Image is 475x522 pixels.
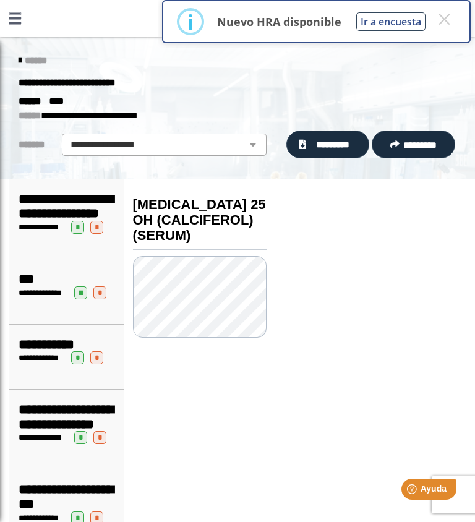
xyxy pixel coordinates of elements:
button: Close this dialog [433,8,455,30]
b: [MEDICAL_DATA] 25 OH (CALCIFEROL) (SERUM) [133,197,266,243]
button: Ir a encuesta [356,12,426,31]
iframe: Help widget launcher [365,474,461,508]
p: Nuevo HRA disponible [217,14,341,29]
div: i [187,11,194,33]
